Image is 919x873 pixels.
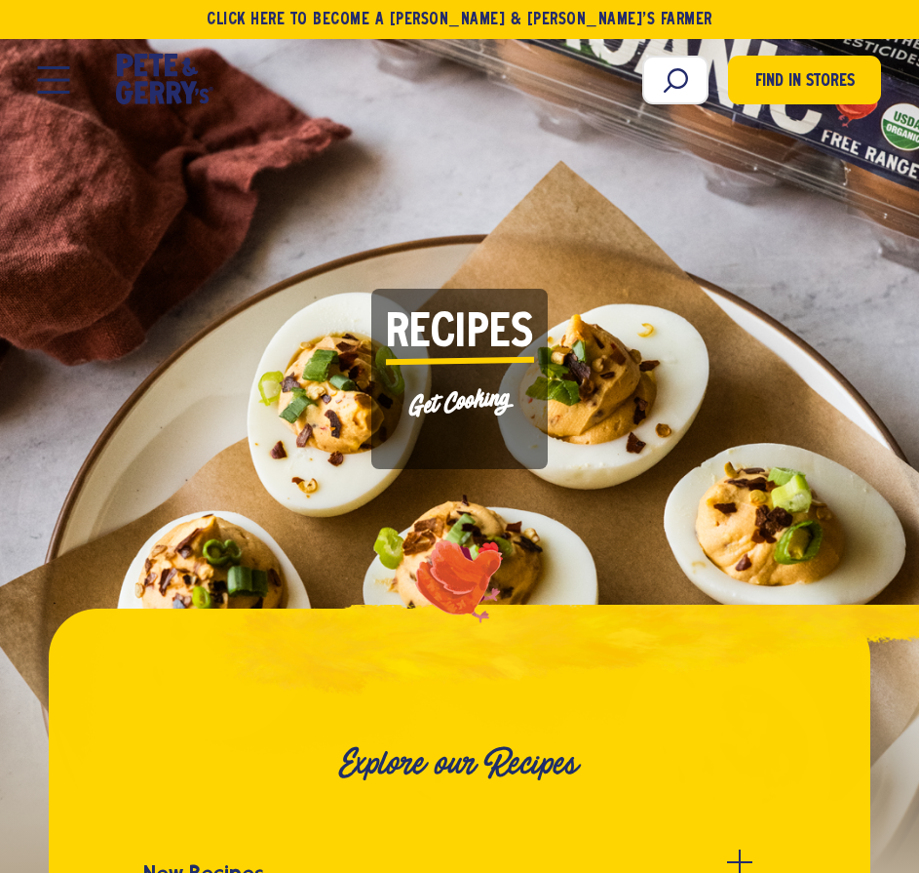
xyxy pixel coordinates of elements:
[386,303,534,365] span: Recipes
[117,744,801,784] h2: Explore our Recipes
[755,69,855,96] span: Find in Stores
[38,66,70,94] button: Open Mobile Menu Modal Dialog
[385,380,535,423] p: Get Cooking
[728,56,881,104] a: Find in Stores
[642,56,708,104] input: Search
